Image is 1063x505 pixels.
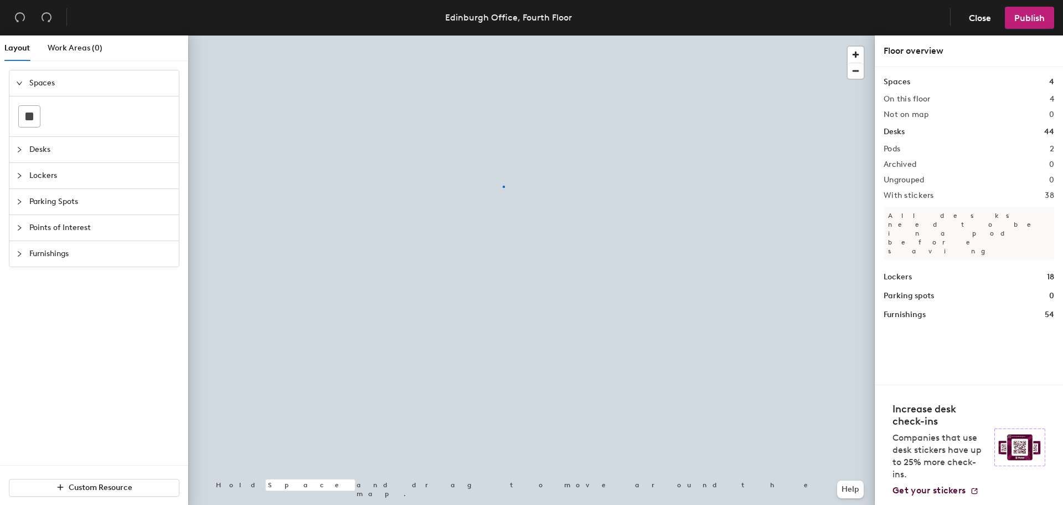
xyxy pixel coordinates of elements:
span: Get your stickers [892,485,966,496]
span: Publish [1014,13,1045,23]
span: Parking Spots [29,189,172,215]
h2: 0 [1049,160,1054,169]
h1: Furnishings [884,309,926,321]
div: Floor overview [884,44,1054,58]
span: Custom Resource [69,483,132,492]
h2: 4 [1050,95,1054,104]
span: Desks [29,137,172,162]
span: collapsed [16,172,23,179]
span: collapsed [16,225,23,231]
button: Help [837,481,864,498]
h1: 0 [1049,290,1054,302]
button: Publish [1005,7,1054,29]
h1: 18 [1047,271,1054,283]
h2: 2 [1050,145,1054,154]
span: Spaces [29,70,172,96]
button: Custom Resource [9,479,179,497]
h2: Pods [884,145,900,154]
h1: 4 [1049,76,1054,88]
h2: Ungrouped [884,176,925,185]
h1: Spaces [884,76,910,88]
span: Close [969,13,991,23]
img: Sticker logo [994,429,1045,466]
h1: 44 [1044,126,1054,138]
a: Get your stickers [892,485,979,496]
span: Layout [4,43,30,53]
button: Redo (⌘ + ⇧ + Z) [35,7,58,29]
button: Undo (⌘ + Z) [9,7,31,29]
h2: With stickers [884,191,934,200]
p: Companies that use desk stickers have up to 25% more check-ins. [892,432,988,481]
h2: 0 [1049,176,1054,185]
h2: 0 [1049,110,1054,119]
h2: 38 [1045,191,1054,200]
h2: Not on map [884,110,928,119]
h2: Archived [884,160,916,169]
span: Points of Interest [29,215,172,241]
h1: Desks [884,126,905,138]
h1: 54 [1045,309,1054,321]
span: Lockers [29,163,172,188]
span: Work Areas (0) [48,43,102,53]
h1: Parking spots [884,290,934,302]
h2: On this floor [884,95,931,104]
span: collapsed [16,198,23,205]
span: collapsed [16,251,23,257]
span: Furnishings [29,241,172,267]
h1: Lockers [884,271,912,283]
p: All desks need to be in a pod before saving [884,207,1054,260]
div: Edinburgh Office, Fourth Floor [445,11,572,24]
button: Close [959,7,1000,29]
span: collapsed [16,146,23,153]
span: expanded [16,80,23,86]
h4: Increase desk check-ins [892,403,988,427]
